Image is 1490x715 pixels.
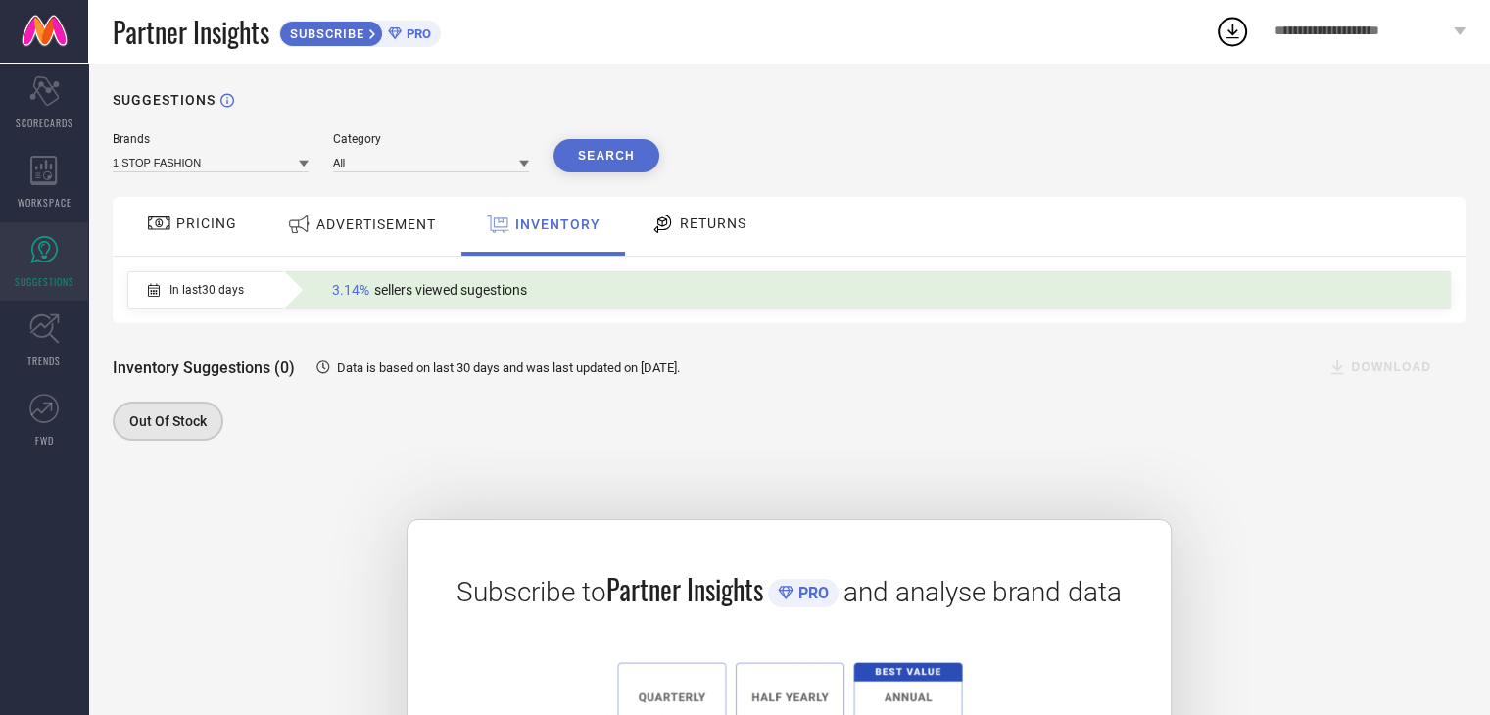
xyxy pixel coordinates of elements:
span: RETURNS [680,215,746,231]
span: INVENTORY [515,216,601,232]
span: Inventory Suggestions (0) [113,358,295,377]
span: sellers viewed sugestions [374,282,527,298]
div: Open download list [1215,14,1250,49]
span: Partner Insights [113,12,269,52]
span: ADVERTISEMENT [316,216,436,232]
h1: SUGGESTIONS [113,92,216,108]
button: Search [553,139,659,172]
div: Percentage of sellers who have viewed suggestions for the current Insight Type [322,277,537,303]
div: Brands [113,132,309,146]
span: Data is based on last 30 days and was last updated on [DATE] . [337,360,680,375]
span: SUBSCRIBE [280,26,369,41]
span: SCORECARDS [16,116,73,130]
span: TRENDS [27,354,61,368]
span: Out Of Stock [129,413,207,429]
span: In last 30 days [169,283,244,297]
span: SUGGESTIONS [15,274,74,289]
div: Category [333,132,529,146]
a: SUBSCRIBEPRO [279,16,441,47]
span: PRO [402,26,431,41]
span: WORKSPACE [18,195,72,210]
span: 3.14% [332,282,369,298]
span: PRO [793,584,829,602]
span: and analyse brand data [843,576,1122,608]
span: Partner Insights [606,569,763,609]
span: Subscribe to [457,576,606,608]
span: FWD [35,433,54,448]
span: PRICING [176,215,237,231]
